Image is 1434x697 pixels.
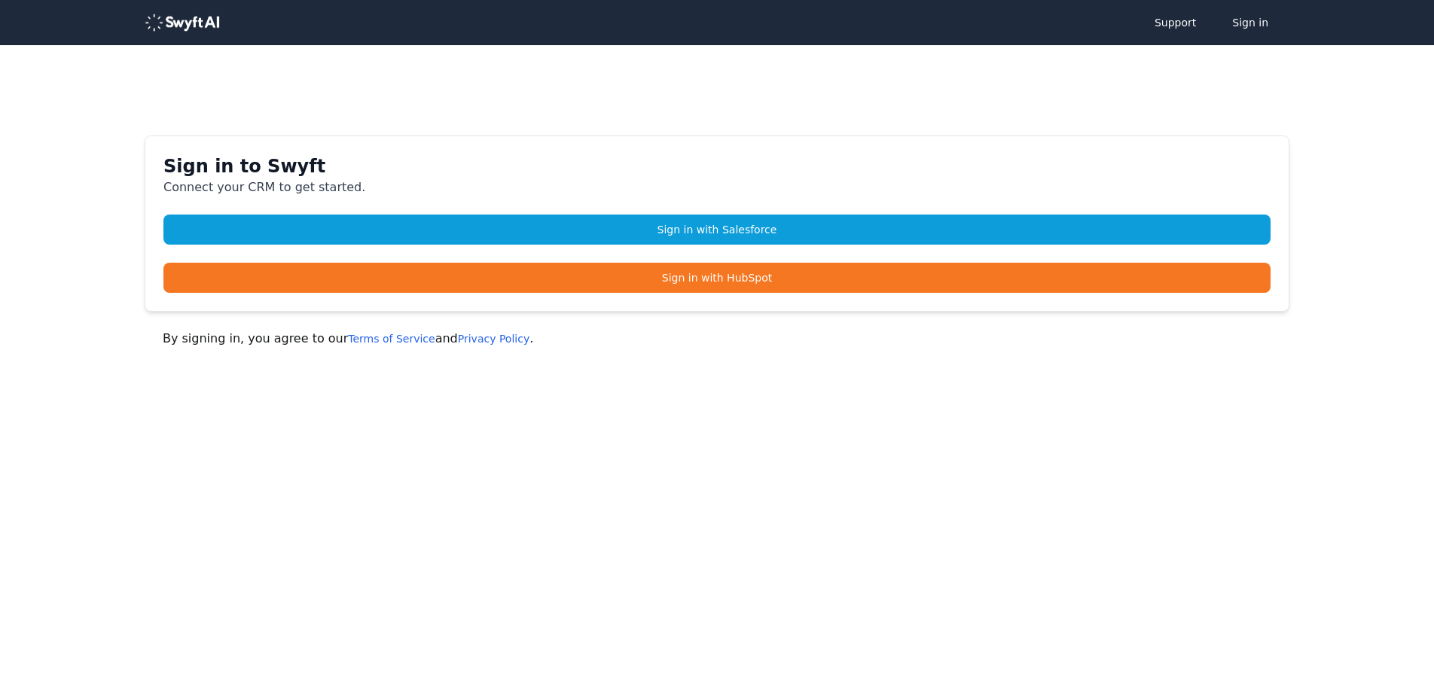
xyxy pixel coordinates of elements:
[163,154,1271,178] h1: Sign in to Swyft
[458,333,529,345] a: Privacy Policy
[348,333,435,345] a: Terms of Service
[163,215,1271,245] a: Sign in with Salesforce
[1217,8,1283,38] button: Sign in
[145,14,220,32] img: logo-488353a97b7647c9773e25e94dd66c4536ad24f66c59206894594c5eb3334934.png
[1140,8,1211,38] a: Support
[163,330,1271,348] p: By signing in, you agree to our and .
[163,178,1271,196] p: Connect your CRM to get started.
[163,263,1271,293] a: Sign in with HubSpot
